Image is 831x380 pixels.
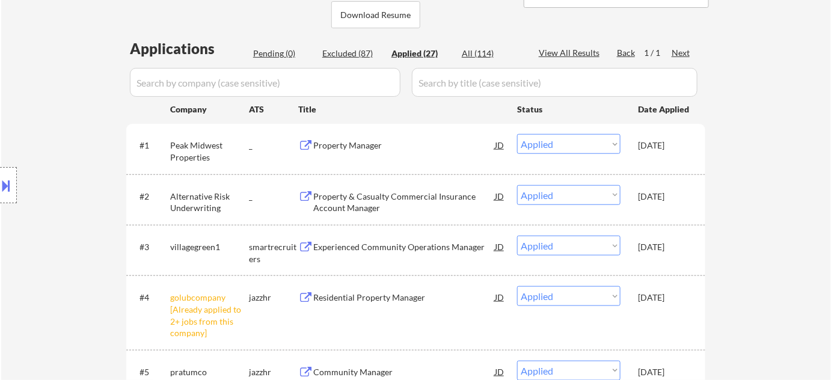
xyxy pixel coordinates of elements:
[517,98,621,120] div: Status
[322,47,382,60] div: Excluded (87)
[313,366,495,378] div: Community Manager
[412,68,698,97] input: Search by title (case sensitive)
[644,47,672,59] div: 1 / 1
[617,47,636,59] div: Back
[539,47,603,59] div: View All Results
[494,286,506,308] div: JD
[638,191,691,203] div: [DATE]
[249,103,298,115] div: ATS
[313,241,495,253] div: Experienced Community Operations Manager
[638,292,691,304] div: [DATE]
[331,1,420,28] button: Download Resume
[638,139,691,152] div: [DATE]
[249,139,298,152] div: _
[494,134,506,156] div: JD
[140,366,161,378] div: #5
[638,103,691,115] div: Date Applied
[170,366,249,378] div: pratumco
[130,41,249,56] div: Applications
[170,292,249,339] div: golubcompany [Already applied to 2+ jobs from this company]
[313,292,495,304] div: Residential Property Manager
[638,366,691,378] div: [DATE]
[313,139,495,152] div: Property Manager
[249,292,298,304] div: jazzhr
[130,68,400,97] input: Search by company (case sensitive)
[249,241,298,265] div: smartrecruiters
[140,292,161,304] div: #4
[391,47,452,60] div: Applied (27)
[672,47,691,59] div: Next
[253,47,313,60] div: Pending (0)
[298,103,506,115] div: Title
[313,191,495,214] div: Property & Casualty Commercial Insurance Account Manager
[462,47,522,60] div: All (114)
[249,191,298,203] div: _
[494,185,506,207] div: JD
[249,366,298,378] div: jazzhr
[638,241,691,253] div: [DATE]
[494,236,506,257] div: JD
